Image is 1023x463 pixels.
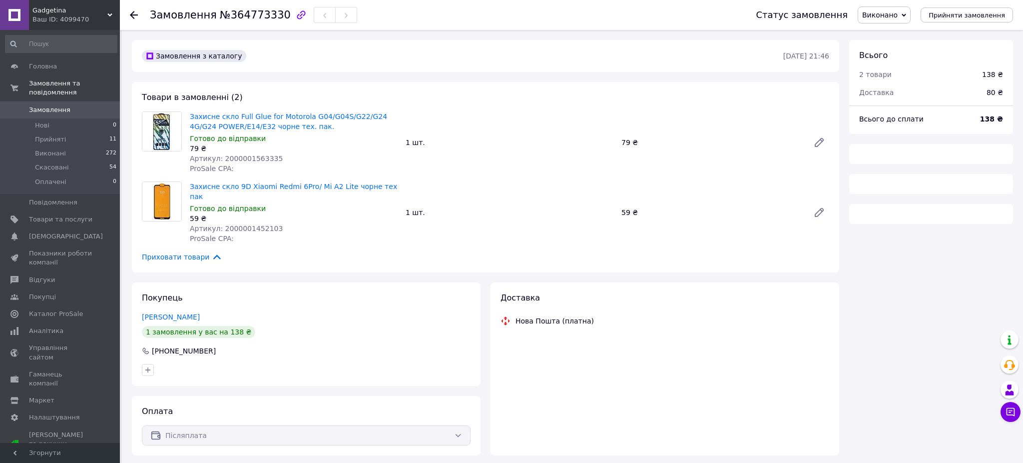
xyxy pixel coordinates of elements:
b: 138 ₴ [980,115,1003,123]
a: Редагувати [809,132,829,152]
div: 59 ₴ [617,205,805,219]
span: Відгуки [29,275,55,284]
time: [DATE] 21:46 [783,52,829,60]
input: Пошук [5,35,117,53]
span: 272 [106,149,116,158]
a: Редагувати [809,202,829,222]
img: Захисне скло 9D Xiaomi Redmi 6Pro/ Mi A2 Lite чорне тех пак [142,182,181,221]
span: Замовлення та повідомлення [29,79,120,97]
span: Всього до сплати [859,115,924,123]
span: Показники роботи компанії [29,249,92,267]
span: Повідомлення [29,198,77,207]
div: Повернутися назад [130,10,138,20]
span: Гаманець компанії [29,370,92,388]
button: Чат з покупцем [1001,402,1021,422]
span: Артикул: 2000001563335 [190,154,283,162]
span: №364773330 [220,9,291,21]
span: Маркет [29,396,54,405]
span: Скасовані [35,163,69,172]
div: Замовлення з каталогу [142,50,246,62]
span: Прийняти замовлення [929,11,1005,19]
div: Ваш ID: 4099470 [32,15,120,24]
span: Оплачені [35,177,66,186]
span: Замовлення [150,9,217,21]
div: 79 ₴ [190,143,398,153]
span: Gadgetina [32,6,107,15]
span: 0 [113,121,116,130]
span: Каталог ProSale [29,309,83,318]
span: [PERSON_NAME] та рахунки [29,430,92,458]
span: Управління сайтом [29,343,92,361]
div: Нова Пошта (платна) [513,316,596,326]
span: Налаштування [29,413,80,422]
a: Захисне скло 9D Xiaomi Redmi 6Pro/ Mi A2 Lite чорне тех пак [190,182,397,200]
span: Виконано [862,11,898,19]
span: Приховати товари [142,251,222,262]
span: Покупці [29,292,56,301]
span: Прийняті [35,135,66,144]
div: 1 шт. [402,205,617,219]
span: Товари та послуги [29,215,92,224]
span: Нові [35,121,49,130]
span: [DEMOGRAPHIC_DATA] [29,232,103,241]
span: Оплата [142,406,173,416]
div: 79 ₴ [617,135,805,149]
span: Головна [29,62,57,71]
div: Статус замовлення [756,10,848,20]
span: Всього [859,50,888,60]
span: 11 [109,135,116,144]
button: Прийняти замовлення [921,7,1013,22]
span: Готово до відправки [190,134,266,142]
span: ProSale CPA: [190,234,234,242]
span: 54 [109,163,116,172]
span: Доставка [859,88,894,96]
div: 138 ₴ [982,69,1003,79]
span: 0 [113,177,116,186]
span: Готово до відправки [190,204,266,212]
span: Аналітика [29,326,63,335]
div: 59 ₴ [190,213,398,223]
div: 1 шт. [402,135,617,149]
div: 1 замовлення у вас на 138 ₴ [142,326,255,338]
span: Виконані [35,149,66,158]
img: Захисне скло Full Glue for Motorola G04/G04S/G22/G24 4G/G24 POWER/E14/E32 чорне тех. пак. [142,112,181,151]
span: ProSale CPA: [190,164,234,172]
span: Покупець [142,293,183,302]
span: 2 товари [859,70,892,78]
a: [PERSON_NAME] [142,313,200,321]
span: Доставка [501,293,540,302]
a: Захисне скло Full Glue for Motorola G04/G04S/G22/G24 4G/G24 POWER/E14/E32 чорне тех. пак. [190,112,387,130]
div: [PHONE_NUMBER] [151,346,217,356]
span: Товари в замовленні (2) [142,92,243,102]
span: Замовлення [29,105,70,114]
div: 80 ₴ [981,81,1009,103]
span: Артикул: 2000001452103 [190,224,283,232]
